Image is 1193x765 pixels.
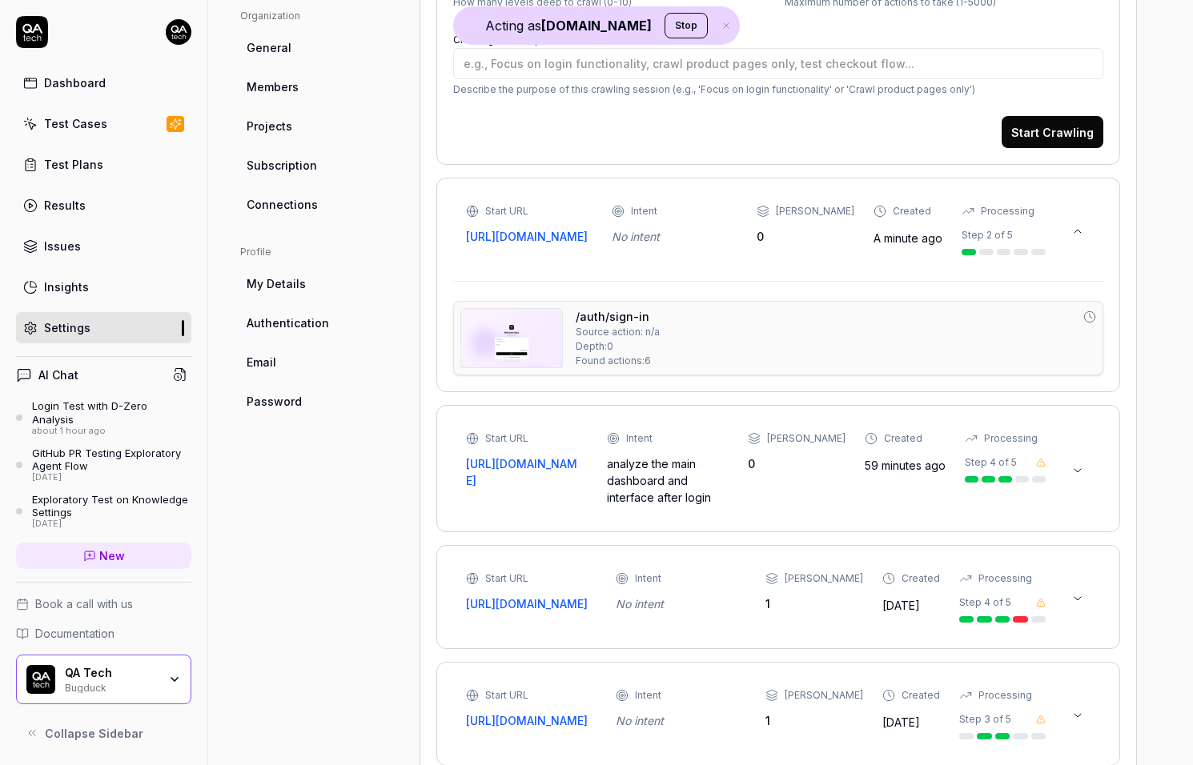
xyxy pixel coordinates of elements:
[44,74,106,91] div: Dashboard
[959,712,1011,727] div: Step 3 of 5
[453,34,570,46] label: Crawling Intent (optional)
[16,149,191,180] a: Test Plans
[35,595,133,612] span: Book a call with us
[785,688,863,703] div: [PERSON_NAME]
[453,82,1103,97] p: Describe the purpose of this crawling session (e.g., 'Focus on login functionality' or 'Crawl pro...
[240,150,394,180] a: Subscription
[166,19,191,45] img: 7ccf6c19-61ad-4a6c-8811-018b02a1b829.jpg
[247,393,302,410] span: Password
[576,339,613,354] span: Depth: 0
[45,725,143,742] span: Collapse Sidebar
[32,426,191,437] div: about 1 hour ago
[44,238,81,254] div: Issues
[765,595,863,612] div: 1
[635,571,661,586] div: Intent
[247,314,329,331] span: Authentication
[981,204,1034,218] div: Processing
[16,190,191,221] a: Results
[32,447,191,473] div: GitHub PR Testing Exploratory Agent Flow
[16,271,191,302] a: Insights
[247,354,276,370] span: Email
[874,231,942,245] time: A minute ago
[44,115,107,132] div: Test Cases
[485,431,528,446] div: Start URL
[978,688,1032,703] div: Processing
[612,228,738,245] div: No intent
[776,204,854,218] div: [PERSON_NAME]
[32,472,191,483] div: [DATE]
[984,431,1038,446] div: Processing
[247,157,317,174] span: Subscription
[44,197,86,214] div: Results
[576,354,651,368] span: Found actions: 6
[38,366,78,383] h4: AI Chat
[1002,116,1103,148] button: Start Crawling
[767,431,846,446] div: [PERSON_NAME]
[16,717,191,749] button: Collapse Sidebar
[65,680,158,693] div: Bugduck
[978,571,1032,586] div: Processing
[16,655,191,704] button: QA Tech LogoQA TechBugduck
[882,599,920,612] time: [DATE]
[32,493,191,519] div: Exploratory Test on Knowledge Settings
[240,269,394,298] a: My Details
[16,493,191,530] a: Exploratory Test on Knowledge Settings[DATE]
[882,715,920,729] time: [DATE]
[16,595,191,612] a: Book a call with us
[902,688,940,703] div: Created
[44,319,90,336] div: Settings
[240,190,394,219] a: Connections
[757,228,854,245] div: 0
[865,459,946,472] time: 59 minutes ago
[485,688,528,703] div: Start URL
[665,13,708,38] button: Stop
[616,595,746,612] div: No intent
[16,312,191,343] a: Settings
[962,228,1013,242] div: Step 2 of 5
[485,571,528,586] div: Start URL
[16,67,191,98] a: Dashboard
[247,78,299,95] span: Members
[240,33,394,62] a: General
[884,431,922,446] div: Created
[16,543,191,569] a: New
[247,275,306,292] span: My Details
[466,455,588,489] a: [URL][DOMAIN_NAME]
[607,455,729,506] div: analyze the main dashboard and interface after login
[240,347,394,377] a: Email
[748,455,846,472] div: 0
[240,245,394,259] div: Profile
[965,455,1017,470] div: Step 4 of 5
[240,9,394,23] div: Organization
[26,665,55,694] img: QA Tech Logo
[576,325,660,339] span: Source action: n/a
[626,431,653,446] div: Intent
[576,308,649,325] a: /auth/sign-in
[466,712,596,729] a: [URL][DOMAIN_NAME]
[65,666,158,680] div: QA Tech
[485,204,528,218] div: Start URL
[616,712,746,729] div: No intent
[240,387,394,416] a: Password
[16,447,191,483] a: GitHub PR Testing Exploratory Agent Flow[DATE]
[631,204,657,218] div: Intent
[765,712,863,729] div: 1
[959,595,1011,610] div: Step 4 of 5
[247,196,318,213] span: Connections
[16,230,191,262] a: Issues
[240,72,394,102] a: Members
[99,547,125,564] span: New
[32,519,191,530] div: [DATE]
[902,571,940,586] div: Created
[44,156,103,173] div: Test Plans
[44,278,89,295] div: Insights
[635,688,661,703] div: Intent
[16,108,191,139] a: Test Cases
[240,111,394,141] a: Projects
[35,625,114,642] span: Documentation
[466,595,596,612] a: [URL][DOMAIN_NAME]
[785,571,863,586] div: [PERSON_NAME]
[461,309,562,367] img: Screenshot
[16,399,191,436] a: Login Test with D-Zero Analysisabout 1 hour ago
[32,399,191,426] div: Login Test with D-Zero Analysis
